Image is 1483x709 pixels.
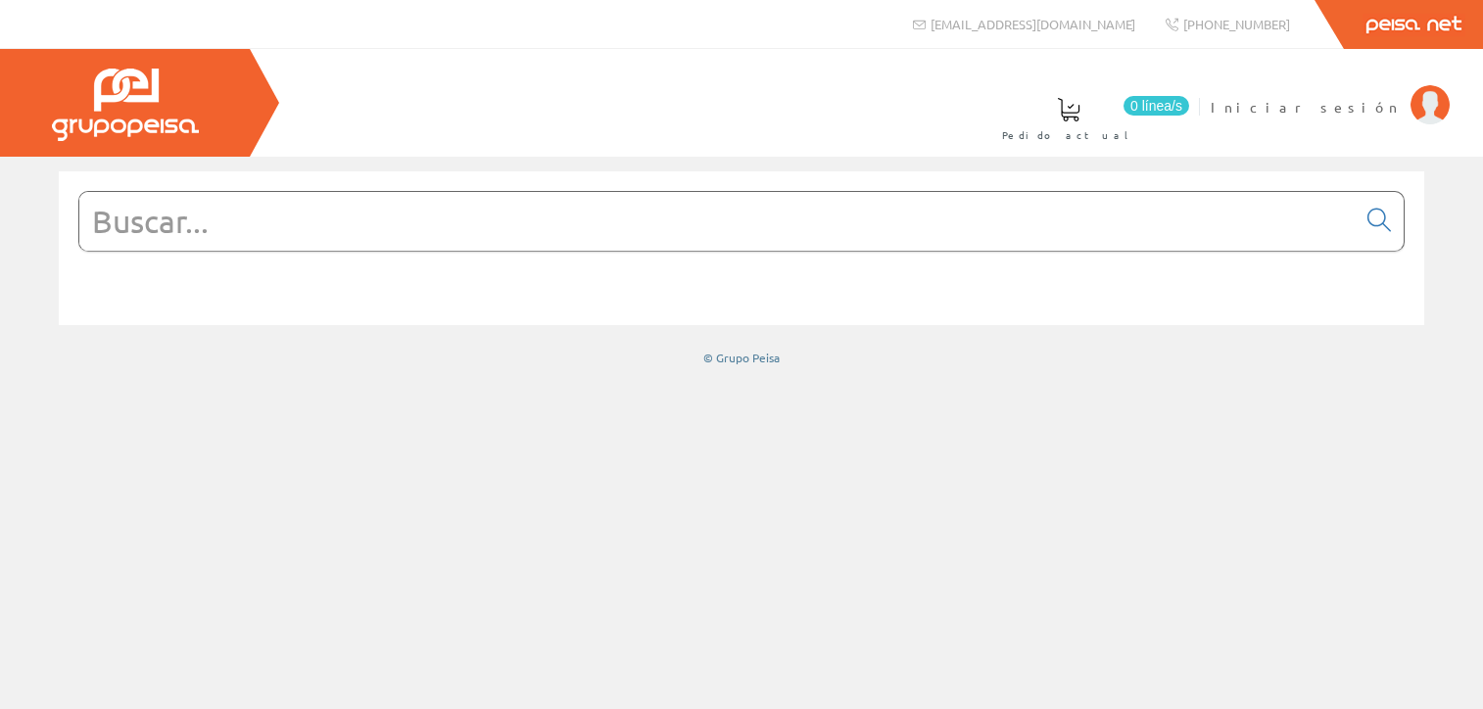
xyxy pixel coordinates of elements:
[79,192,1356,251] input: Buscar...
[1211,97,1401,117] span: Iniciar sesión
[1002,125,1135,145] span: Pedido actual
[59,350,1424,366] div: © Grupo Peisa
[52,69,199,141] img: Grupo Peisa
[1211,81,1450,100] a: Iniciar sesión
[1183,16,1290,32] span: [PHONE_NUMBER]
[1124,96,1189,116] span: 0 línea/s
[931,16,1135,32] span: [EMAIL_ADDRESS][DOMAIN_NAME]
